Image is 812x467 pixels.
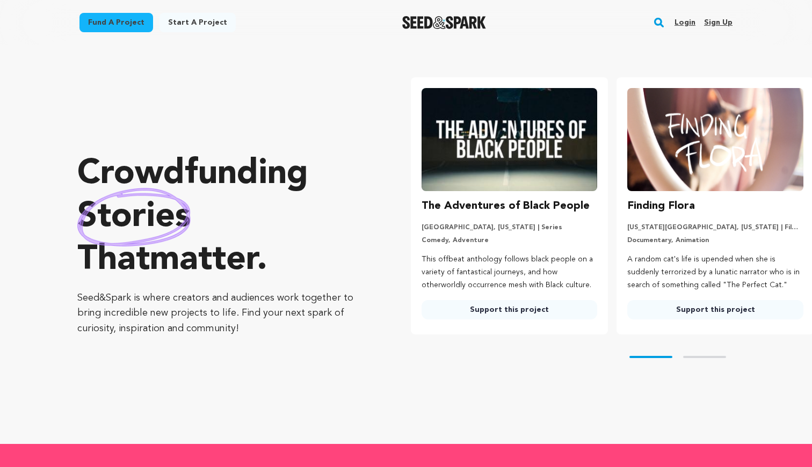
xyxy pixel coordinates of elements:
[160,13,236,32] a: Start a project
[79,13,153,32] a: Fund a project
[402,16,487,29] img: Seed&Spark Logo Dark Mode
[77,188,191,246] img: hand sketched image
[77,153,368,282] p: Crowdfunding that .
[675,14,695,31] a: Login
[627,198,695,215] h3: Finding Flora
[77,290,368,337] p: Seed&Spark is where creators and audiences work together to bring incredible new projects to life...
[422,236,598,245] p: Comedy, Adventure
[422,223,598,232] p: [GEOGRAPHIC_DATA], [US_STATE] | Series
[150,243,257,278] span: matter
[627,88,803,191] img: Finding Flora image
[627,300,803,319] a: Support this project
[627,253,803,291] p: A random cat's life is upended when she is suddenly terrorized by a lunatic narrator who is in se...
[627,223,803,232] p: [US_STATE][GEOGRAPHIC_DATA], [US_STATE] | Film Short
[422,88,598,191] img: The Adventures of Black People image
[422,253,598,291] p: This offbeat anthology follows black people on a variety of fantastical journeys, and how otherwo...
[422,198,590,215] h3: The Adventures of Black People
[422,300,598,319] a: Support this project
[704,14,733,31] a: Sign up
[627,236,803,245] p: Documentary, Animation
[402,16,487,29] a: Seed&Spark Homepage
